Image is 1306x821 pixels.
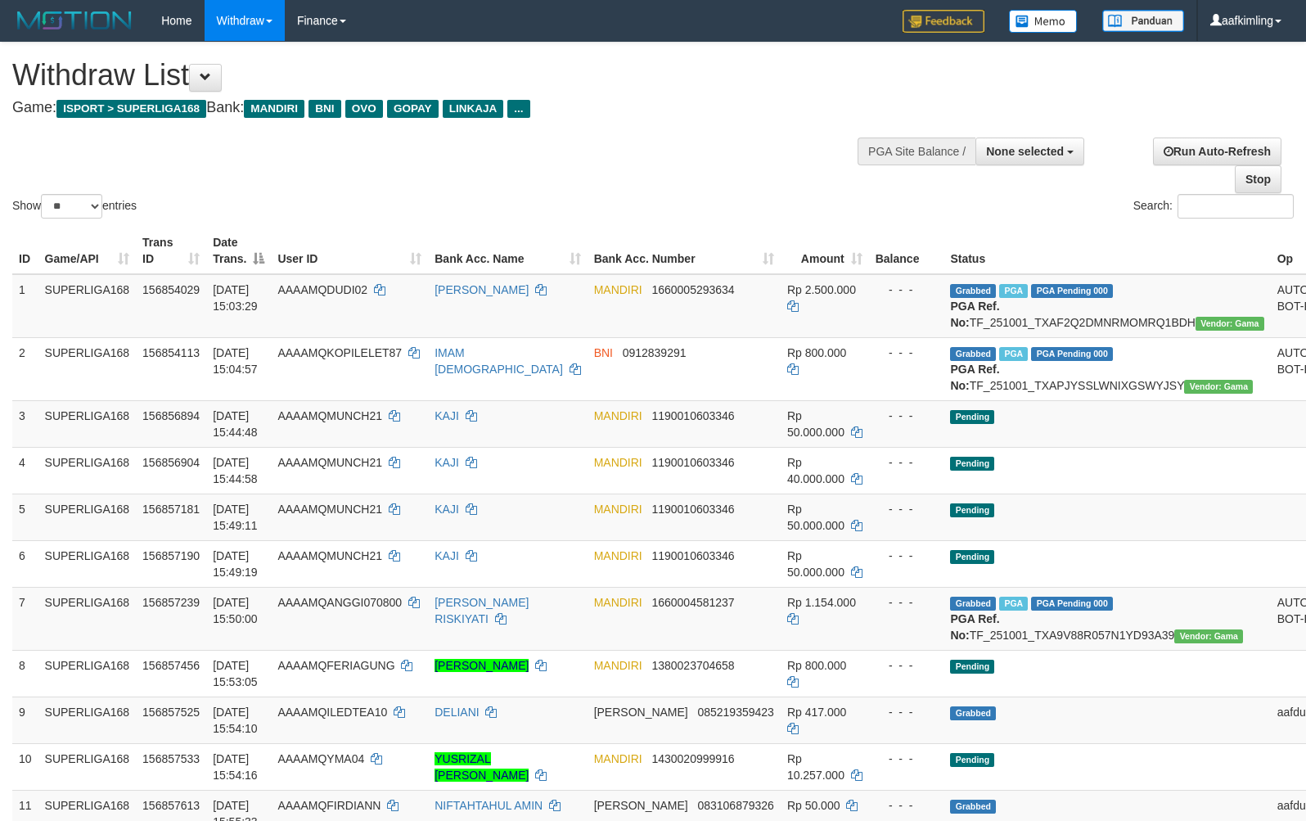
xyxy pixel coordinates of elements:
span: Marked by aafsoycanthlai [999,284,1028,298]
th: Date Trans.: activate to sort column descending [206,228,271,274]
span: Copy 085219359423 to clipboard [697,706,773,719]
span: Vendor URL: https://trx31.1velocity.biz [1174,629,1243,643]
td: SUPERLIGA168 [38,540,137,587]
span: AAAAMQFERIAGUNG [277,659,394,672]
div: - - - [876,657,938,674]
span: [DATE] 15:49:19 [213,549,258,579]
div: - - - [876,345,938,361]
span: Pending [950,753,994,767]
span: [DATE] 15:50:00 [213,596,258,625]
span: [PERSON_NAME] [594,706,688,719]
span: 156854029 [142,283,200,296]
a: [PERSON_NAME] RISKIYATI [435,596,529,625]
td: SUPERLIGA168 [38,697,137,743]
span: [DATE] 15:04:57 [213,346,258,376]
span: [DATE] 15:54:16 [213,752,258,782]
span: [DATE] 15:03:29 [213,283,258,313]
div: - - - [876,282,938,298]
span: Pending [950,457,994,471]
img: Feedback.jpg [903,10,984,33]
td: 2 [12,337,38,400]
span: Rp 2.500.000 [787,283,856,296]
a: KAJI [435,409,459,422]
th: Bank Acc. Number: activate to sort column ascending [588,228,781,274]
span: Rp 50.000.000 [787,549,844,579]
span: Copy 1190010603346 to clipboard [651,409,734,422]
h1: Withdraw List [12,59,854,92]
td: SUPERLIGA168 [38,447,137,494]
span: Pending [950,410,994,424]
span: 156856894 [142,409,200,422]
span: AAAAMQFIRDIANN [277,799,381,812]
a: KAJI [435,456,459,469]
th: User ID: activate to sort column ascending [271,228,428,274]
b: PGA Ref. No: [950,612,999,642]
span: AAAAMQMUNCH21 [277,456,382,469]
span: Pending [950,660,994,674]
span: 156857190 [142,549,200,562]
span: Rp 50.000.000 [787,409,844,439]
td: SUPERLIGA168 [38,400,137,447]
button: None selected [975,138,1084,165]
span: [PERSON_NAME] [594,799,688,812]
span: Copy 0912839291 to clipboard [623,346,687,359]
b: PGA Ref. No: [950,300,999,329]
span: None selected [986,145,1064,158]
span: AAAAMQANGGI070800 [277,596,402,609]
span: AAAAMQMUNCH21 [277,409,382,422]
span: Rp 1.154.000 [787,596,856,609]
span: ISPORT > SUPERLIGA168 [56,100,206,118]
td: SUPERLIGA168 [38,587,137,650]
label: Search: [1133,194,1294,219]
div: - - - [876,501,938,517]
b: PGA Ref. No: [950,363,999,392]
span: LINKAJA [443,100,504,118]
th: Status [943,228,1270,274]
span: Rp 800.000 [787,346,846,359]
td: SUPERLIGA168 [38,743,137,790]
span: 156857456 [142,659,200,672]
div: - - - [876,704,938,720]
span: 156857239 [142,596,200,609]
span: [DATE] 15:49:11 [213,503,258,532]
th: Bank Acc. Name: activate to sort column ascending [428,228,587,274]
a: NIFTAHTAHUL AMIN [435,799,543,812]
th: Balance [869,228,944,274]
a: DELIANI [435,706,479,719]
span: Vendor URL: https://trx31.1velocity.biz [1184,380,1253,394]
th: Amount: activate to sort column ascending [781,228,869,274]
span: ... [507,100,529,118]
span: Vendor URL: https://trx31.1velocity.biz [1196,317,1264,331]
td: SUPERLIGA168 [38,650,137,697]
img: MOTION_logo.png [12,8,137,33]
span: BNI [594,346,613,359]
span: Pending [950,503,994,517]
span: Marked by aafsoycanthlai [999,597,1028,611]
span: MANDIRI [594,283,642,296]
span: Pending [950,550,994,564]
td: 9 [12,697,38,743]
span: MANDIRI [594,456,642,469]
span: [DATE] 15:44:48 [213,409,258,439]
td: 3 [12,400,38,447]
span: AAAAMQDUDI02 [277,283,367,296]
span: Copy 1190010603346 to clipboard [651,456,734,469]
span: 156857533 [142,752,200,765]
span: MANDIRI [594,659,642,672]
td: 10 [12,743,38,790]
span: Copy 083106879326 to clipboard [697,799,773,812]
div: - - - [876,454,938,471]
span: Rp 50.000 [787,799,840,812]
span: Rp 800.000 [787,659,846,672]
div: - - - [876,797,938,814]
a: IMAM [DEMOGRAPHIC_DATA] [435,346,563,376]
span: Copy 1190010603346 to clipboard [651,549,734,562]
td: TF_251001_TXAPJYSSLWNIXGSWYJSY [943,337,1270,400]
div: - - - [876,548,938,564]
span: [DATE] 15:44:58 [213,456,258,485]
td: 4 [12,447,38,494]
span: [DATE] 15:54:10 [213,706,258,735]
td: 7 [12,587,38,650]
span: OVO [345,100,383,118]
span: MANDIRI [244,100,304,118]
